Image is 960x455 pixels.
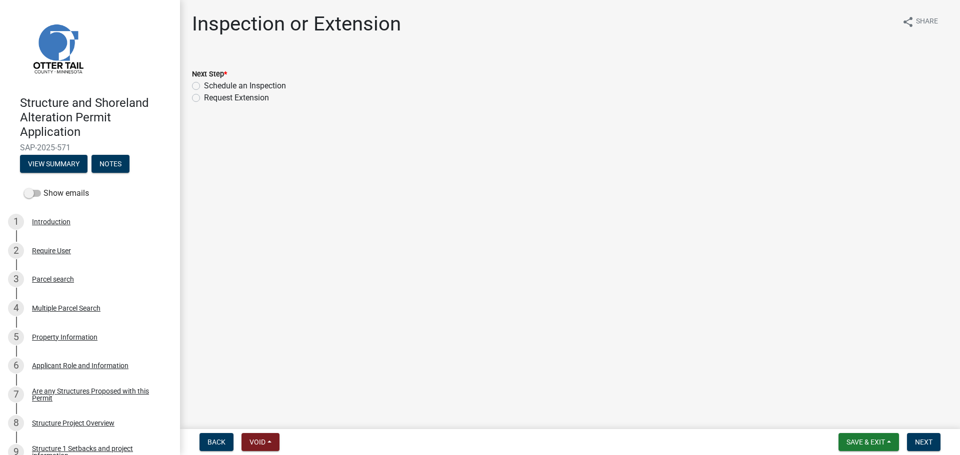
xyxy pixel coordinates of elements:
[20,96,172,139] h4: Structure and Shoreland Alteration Permit Application
[20,10,95,85] img: Otter Tail County, Minnesota
[32,305,100,312] div: Multiple Parcel Search
[8,271,24,287] div: 3
[20,143,160,152] span: SAP-2025-571
[8,243,24,259] div: 2
[915,438,932,446] span: Next
[204,92,269,104] label: Request Extension
[24,187,89,199] label: Show emails
[8,214,24,230] div: 1
[199,433,233,451] button: Back
[32,276,74,283] div: Parcel search
[20,155,87,173] button: View Summary
[192,71,227,78] label: Next Step
[8,300,24,316] div: 4
[894,12,946,31] button: shareShare
[32,247,71,254] div: Require User
[207,438,225,446] span: Back
[8,387,24,403] div: 7
[241,433,279,451] button: Void
[32,362,128,369] div: Applicant Role and Information
[32,420,114,427] div: Structure Project Overview
[192,12,401,36] h1: Inspection or Extension
[8,329,24,345] div: 5
[846,438,885,446] span: Save & Exit
[204,80,286,92] label: Schedule an Inspection
[902,16,914,28] i: share
[8,415,24,431] div: 8
[32,218,70,225] div: Introduction
[249,438,265,446] span: Void
[907,433,940,451] button: Next
[838,433,899,451] button: Save & Exit
[32,388,164,402] div: Are any Structures Proposed with this Permit
[8,358,24,374] div: 6
[91,161,129,169] wm-modal-confirm: Notes
[916,16,938,28] span: Share
[91,155,129,173] button: Notes
[20,161,87,169] wm-modal-confirm: Summary
[32,334,97,341] div: Property Information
